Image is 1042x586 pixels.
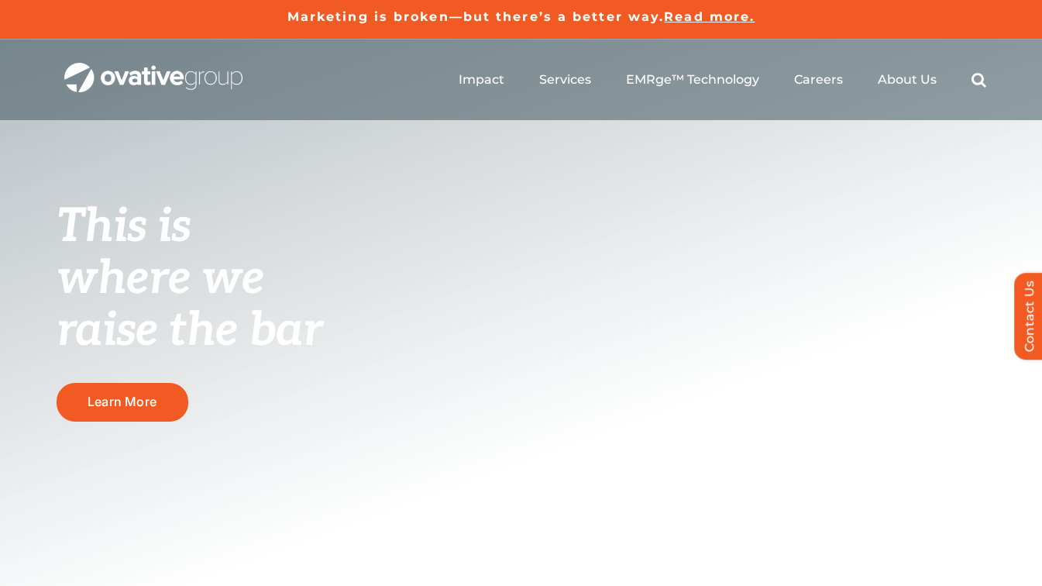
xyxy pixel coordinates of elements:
[459,72,504,88] a: Impact
[88,395,156,409] span: Learn More
[626,72,759,88] a: EMRge™ Technology
[57,383,188,421] a: Learn More
[539,72,591,88] a: Services
[972,72,986,88] a: Search
[878,72,937,88] a: About Us
[664,9,755,24] a: Read more.
[57,251,322,359] span: where we raise the bar
[287,9,665,24] a: Marketing is broken—but there’s a better way.
[64,61,242,76] a: OG_Full_horizontal_WHT
[57,199,191,255] span: This is
[794,72,843,88] a: Careers
[459,55,986,105] nav: Menu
